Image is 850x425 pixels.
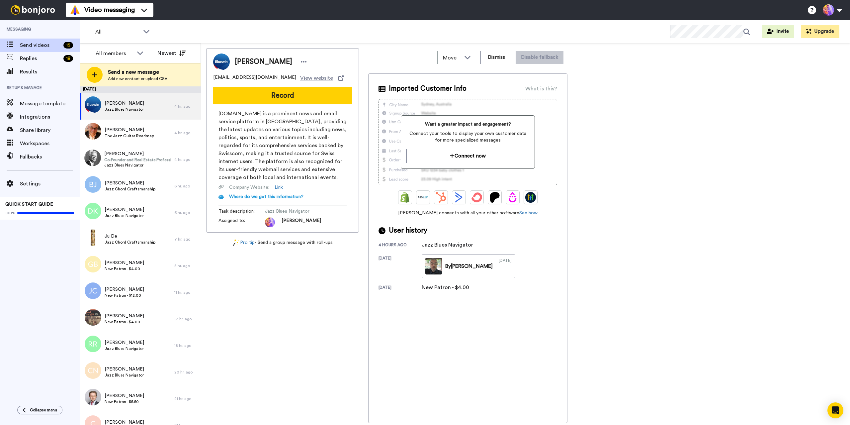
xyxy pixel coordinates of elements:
img: 108431ca-d914-491c-abd4-ab15430fa4cb-thumb.jpg [425,258,442,274]
div: 18 hr. ago [174,343,198,348]
img: GoHighLevel [525,192,536,203]
button: Connect now [406,149,529,163]
img: 4267616a-a224-46ea-adb7-ee374ed69981.jpg [85,229,101,246]
button: Dismiss [480,51,512,64]
div: 11 hr. ago [174,290,198,295]
span: Jazz Chord Craftsmanship [105,186,155,192]
img: Ontraport [418,192,428,203]
img: Hubspot [436,192,446,203]
img: ConvertKit [471,192,482,203]
span: Jazz Blues Navigator [105,372,144,378]
img: gb.png [85,256,101,272]
img: b748a462-fe88-4779-899b-eb211e654c77.jpg [85,389,101,405]
img: jc.png [85,282,101,299]
div: 15 [63,42,73,49]
span: Co-Founder and Real Estate Professional [104,157,171,162]
span: [PERSON_NAME] [105,366,144,372]
span: [PERSON_NAME] [282,217,321,227]
span: Add new contact or upload CSV [108,76,167,81]
img: rr.png [85,336,101,352]
span: [PERSON_NAME] [104,151,171,157]
span: The Jazz Guitar Roadmap [105,133,154,139]
span: New Patron - $12.00 [105,293,144,298]
div: [DATE] [379,256,422,278]
div: [DATE] [379,285,422,291]
button: Upgrade [801,25,839,38]
img: bj-logo-header-white.svg [8,5,58,15]
span: Ju De [105,233,155,240]
div: 6 hr. ago [174,183,198,189]
span: [PERSON_NAME] [235,57,292,67]
span: [PERSON_NAME] [105,286,144,293]
button: Record [213,87,352,104]
span: [PERSON_NAME] [105,180,155,186]
div: Open Intercom Messenger [827,402,843,418]
img: Drip [507,192,518,203]
span: Collapse menu [30,407,57,413]
span: Task description : [218,208,265,215]
span: Replies [20,54,61,62]
span: [PERSON_NAME] connects with all your other software [379,210,557,216]
button: Newest [152,47,191,60]
div: Jazz Blues Navigator [422,241,473,249]
span: Want a greater impact and engagement? [406,121,529,128]
div: 7 hr. ago [174,237,198,242]
span: [EMAIL_ADDRESS][DOMAIN_NAME] [213,74,296,82]
div: 4 hr. ago [174,104,198,109]
span: [PERSON_NAME] [105,392,144,399]
span: Send videos [20,41,61,49]
div: [DATE] [80,86,201,93]
img: bj.png [85,176,101,193]
span: [PERSON_NAME] [105,313,144,319]
span: [PERSON_NAME] [105,127,154,133]
span: Where do we get this information? [229,194,303,199]
span: [PERSON_NAME] [105,260,144,266]
span: Move [443,54,461,62]
span: Workspaces [20,140,80,148]
div: [DATE] [499,258,512,274]
span: Connect your tools to display your own customer data for more specialized messages [406,130,529,144]
span: Results [20,68,80,76]
span: View website [300,74,333,82]
div: All members [96,50,133,57]
img: photo.jpg [265,217,275,227]
a: Link [275,184,283,191]
img: dk.png [85,203,101,219]
span: Fallbacks [20,153,80,161]
div: 21 hr. ago [174,396,198,401]
span: Message template [20,100,80,108]
span: Jazz Blues Navigator [265,208,328,215]
span: Share library [20,126,80,134]
div: - Send a group message with roll-ups [206,239,359,246]
button: Disable fallback [516,51,563,64]
span: 100% [5,210,16,216]
img: 577ae83c-04a1-43b9-864d-221fef4a5b00.jpg [85,96,101,113]
button: Invite [762,25,794,38]
img: Image of Juerg Zollinger [213,53,230,70]
div: 17 hr. ago [174,316,198,322]
div: New Patron - $4.00 [422,283,469,291]
span: Jazz Chord Craftsmanship [105,240,155,245]
a: Pro tip [233,239,255,246]
img: Shopify [400,192,410,203]
span: Jazz Blues Navigator [104,162,171,168]
div: 20 hr. ago [174,370,198,375]
div: 8 hr. ago [174,263,198,268]
a: See how [519,211,538,215]
span: Company Website : [229,184,269,191]
div: 4 hr. ago [174,130,198,136]
div: 6 hr. ago [174,210,198,215]
a: View website [300,74,344,82]
img: cn.png [85,362,101,379]
div: By [PERSON_NAME] [445,262,493,270]
span: [PERSON_NAME] [105,206,144,213]
div: 18 [63,55,73,62]
span: Jazz Blues Navigator [105,107,144,112]
span: [PERSON_NAME] [105,339,144,346]
img: 779eecc9-e5ce-4c98-8605-42cf28cd4783.jpg [84,150,101,166]
span: QUICK START GUIDE [5,202,53,207]
a: By[PERSON_NAME][DATE] [422,254,515,278]
span: User history [389,226,427,236]
span: All [95,28,140,36]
